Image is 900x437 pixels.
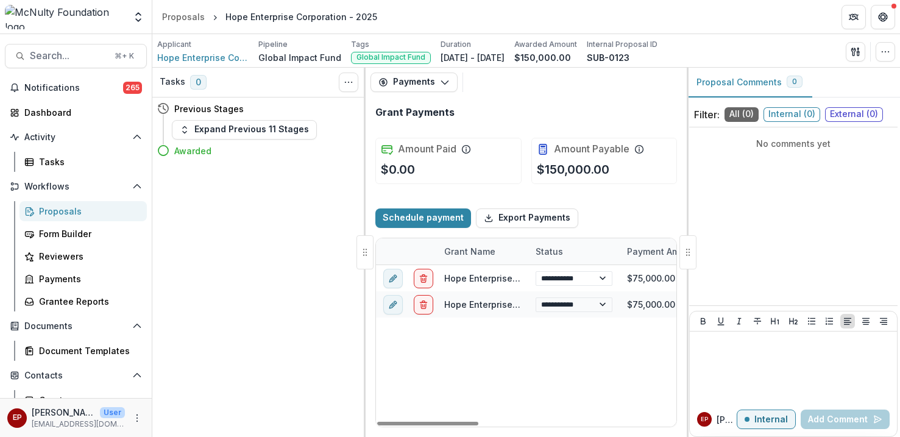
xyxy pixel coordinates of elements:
button: Open Documents [5,316,147,336]
nav: breadcrumb [157,8,382,26]
p: SUB-0123 [587,51,629,64]
div: esther park [13,414,22,422]
span: Search... [30,50,107,62]
h3: Tasks [160,77,185,87]
a: Hope Enterprise Corporation - 2025 [444,299,596,310]
button: Underline [714,314,728,329]
button: Add Comment [801,410,890,429]
button: edit [383,268,403,288]
span: Contacts [24,371,127,381]
div: esther park [701,416,708,422]
button: Heading 1 [768,314,782,329]
div: $75,000.00 [620,291,711,318]
button: delete [414,268,433,288]
button: Align Center [859,314,873,329]
span: Activity [24,132,127,143]
button: More [130,411,144,425]
button: Bold [696,314,710,329]
button: Open entity switcher [130,5,147,29]
img: McNulty Foundation logo [5,5,125,29]
p: No comments yet [694,137,893,150]
div: $75,000.00 [620,265,711,291]
h2: Amount Payable [554,143,629,155]
span: Global Impact Fund [356,53,425,62]
span: Documents [24,321,127,332]
button: Notifications265 [5,78,147,98]
div: Hope Enterprise Corporation - 2025 [225,10,377,23]
button: Get Help [871,5,895,29]
button: Partners [842,5,866,29]
p: [EMAIL_ADDRESS][DOMAIN_NAME] [32,419,125,430]
div: Dashboard [24,106,137,119]
div: Reviewers [39,250,137,263]
div: Grant Name [437,238,528,265]
button: Heading 2 [786,314,801,329]
button: Open Workflows [5,177,147,196]
a: Form Builder [19,224,147,244]
button: Open Activity [5,127,147,147]
div: Grantee Reports [39,295,137,308]
span: Notifications [24,83,123,93]
h2: Amount Paid [398,143,456,155]
div: Status [528,238,620,265]
p: User [100,407,125,418]
div: Payment Amount [620,238,711,265]
span: Workflows [24,182,127,192]
h4: Awarded [174,144,211,157]
button: Open Contacts [5,366,147,385]
p: $150,000.00 [514,51,571,64]
div: Tasks [39,155,137,168]
h4: Previous Stages [174,102,244,115]
button: Align Right [876,314,891,329]
span: 265 [123,82,142,94]
p: Duration [441,39,471,50]
div: Grantees [39,394,137,407]
p: [DATE] - [DATE] [441,51,505,64]
p: $150,000.00 [537,160,609,179]
span: 0 [792,77,797,86]
span: All ( 0 ) [725,107,759,122]
button: Internal [737,410,796,429]
span: External ( 0 ) [825,107,883,122]
a: Payments [19,269,147,289]
a: Tasks [19,152,147,172]
p: Applicant [157,39,191,50]
p: Global Impact Fund [258,51,341,64]
button: Ordered List [822,314,837,329]
div: Form Builder [39,227,137,240]
span: Internal ( 0 ) [764,107,820,122]
div: Proposals [39,205,137,218]
div: Proposals [162,10,205,23]
div: Payment Amount [620,245,706,258]
p: Internal [754,414,788,425]
button: Align Left [840,314,855,329]
a: Dashboard [5,102,147,123]
div: Grant Name [437,245,503,258]
p: [PERSON_NAME] [32,406,95,419]
a: Hope Enterprise Corporation [157,51,249,64]
p: [PERSON_NAME] [717,413,737,426]
p: Awarded Amount [514,39,577,50]
p: Tags [351,39,369,50]
button: edit [383,294,403,314]
p: Filter: [694,107,720,122]
span: 0 [190,75,207,90]
button: delete [414,294,433,314]
div: Payments [39,272,137,285]
button: Bullet List [804,314,819,329]
p: Internal Proposal ID [587,39,657,50]
button: Search... [5,44,147,68]
a: Document Templates [19,341,147,361]
button: Payments [370,73,458,92]
p: Pipeline [258,39,288,50]
div: ⌘ + K [112,49,136,63]
button: Expand Previous 11 Stages [172,120,317,140]
h2: Grant Payments [375,107,455,118]
a: Hope Enterprise Corporation - 2025 [444,273,596,283]
div: Status [528,245,570,258]
button: Proposal Comments [687,68,812,98]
